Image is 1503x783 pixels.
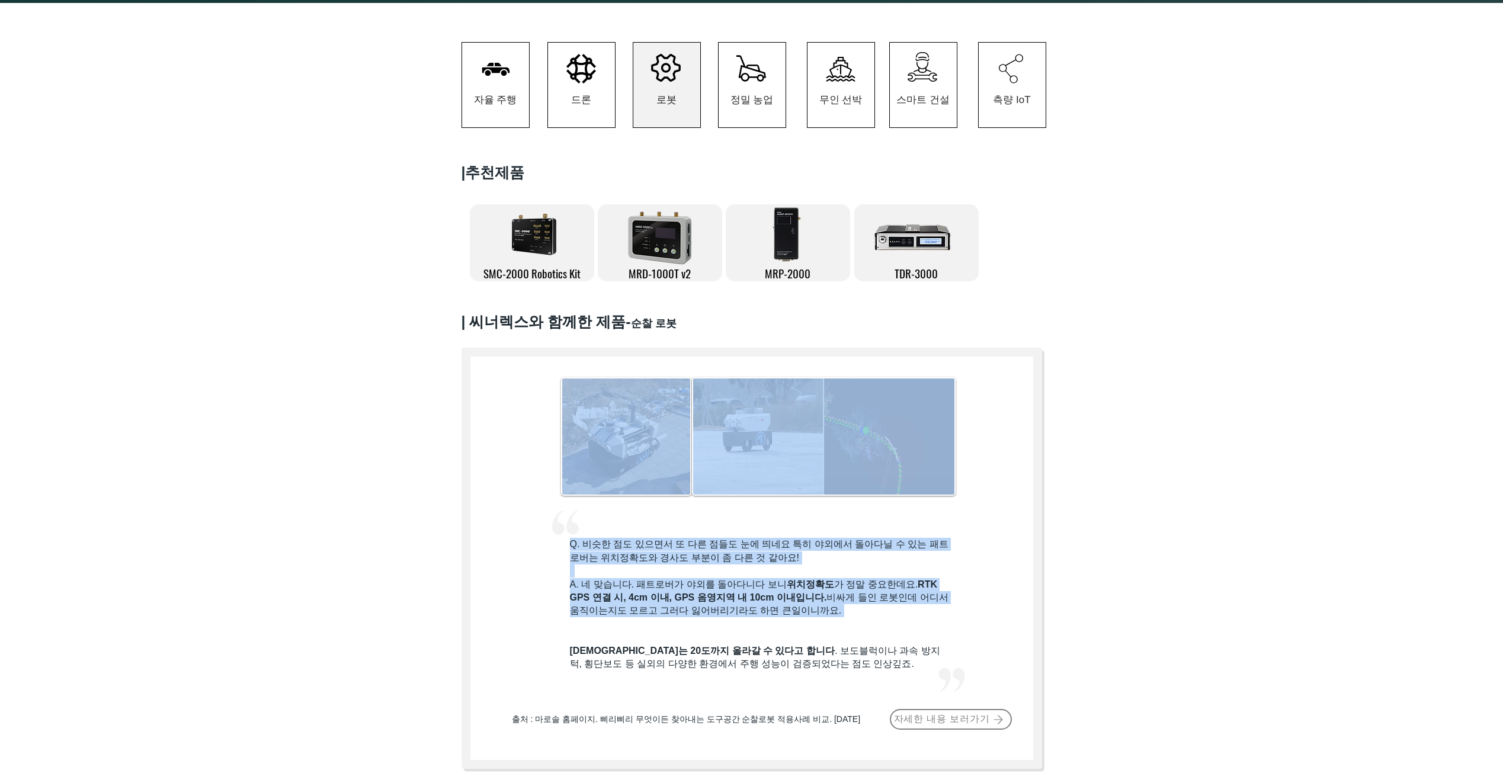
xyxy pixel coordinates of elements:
[807,42,875,128] a: 무인 선박
[693,378,954,495] img: 도구공간_패트로봇.png
[512,714,882,726] p: 출처 : 마로솔 홈페이지. 삐리삐리 무엇이든 찾아내는 도구공간 순찰로봇 적용사례 비교. [DATE]
[483,265,581,281] span: SMC-2000 Robotics Kit
[571,93,591,107] span: 드론
[819,93,863,107] span: 무인 선박
[633,42,701,128] a: 로봇
[656,93,677,107] span: 로봇
[474,93,517,107] span: 자율 주행
[598,204,722,281] a: MRD-1000T v2
[570,539,948,562] span: Q. 비슷한 점도 있으면서 또 다른 점들도 눈에 띄네요 특히 야외에서 돌아다닐 수 있는 패트로버는 위치정확도와 경사도 부분이 좀 다른 것 같아요!
[896,93,950,107] span: 스마트 건설
[562,378,690,495] img: 20210406_150044.jpg
[570,579,937,602] span: RTK GPS 연결 시, 4cm 이내, GPS 음영지역 내 10cm 이내입니다.
[889,42,957,128] a: 스마트 건설
[765,265,810,281] span: MRP-2000
[873,204,960,264] img: TDR-3000-removebg-preview.png
[570,579,948,616] span: A. 네 맞습니다. 패트로버가 야외를 돌아다니다 보니 가 정말 중요한데요. 비싸게 들인 로봇인데 어디서 움직이는지도 모르고 그러다 잃어버리기라도 하면 큰일이니까요.
[894,713,990,726] span: 자세한 내용 보러가기
[570,646,835,656] span: [DEMOGRAPHIC_DATA]는 20도까지 올라갈 수 있다고 합니다
[462,164,525,181] span: ​|추천제품
[854,204,979,281] a: TDR-3000
[771,204,806,264] img: MRP-2000-removebg-preview.png
[730,93,774,107] span: 정밀 농업
[570,646,940,669] span: . 보도블럭이나 과속 방지턱, 횡단보도 등 실외의 다양한 환경에서 주행 성능이 검증되었다는 점도 인상깊죠.
[895,265,938,281] span: TDR-3000
[631,317,677,329] span: 순찰 로봇
[626,313,630,330] span: -
[629,265,691,281] span: MRD-1000T v2
[512,214,556,255] img: smc-2000.png
[787,579,834,589] span: 위치정확도
[718,42,786,128] a: 정밀 농업
[993,93,1030,107] span: 측량 IoT
[620,204,700,269] img: 제목 없음-3.png
[1367,732,1503,783] iframe: Wix Chat
[462,313,681,330] span: ​| 씨너렉스와 함께한 제품
[470,204,594,281] a: SMC-2000 Robotics Kit
[890,709,1012,730] a: 자세한 내용 보러가기
[726,204,850,281] a: MRP-2000
[547,42,616,128] a: 드론
[462,42,530,128] a: 자율 주행
[978,42,1046,128] a: 측량 IoT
